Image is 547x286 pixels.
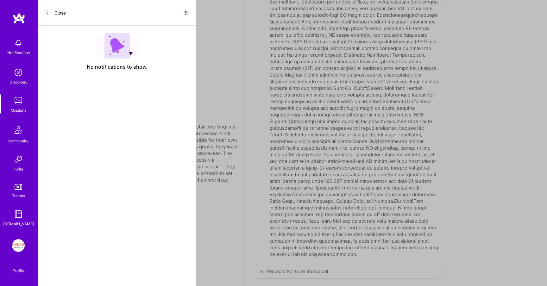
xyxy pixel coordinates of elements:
[13,267,24,273] div: Profile
[12,153,25,166] img: Invite
[11,122,26,138] img: Community
[3,221,34,227] div: [DOMAIN_NAME]
[10,239,26,252] a: Insight Partners: Data & AI - Sourcing
[13,13,25,24] img: logo
[14,166,23,172] div: Invite
[12,37,25,49] img: bell
[8,138,28,144] div: Community
[96,33,138,59] img: empty
[7,49,30,56] div: Notifications
[12,192,25,199] div: Tokens
[46,8,66,18] button: Close
[12,239,25,252] img: Insight Partners: Data & AI - Sourcing
[12,66,25,79] img: discovery
[9,79,28,85] div: Discovery
[87,64,148,70] span: No notifications to show.
[11,107,26,114] div: Missions
[10,261,26,273] a: Profile
[15,184,22,190] img: tokens
[12,208,25,221] img: guide book
[12,94,25,107] img: teamwork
